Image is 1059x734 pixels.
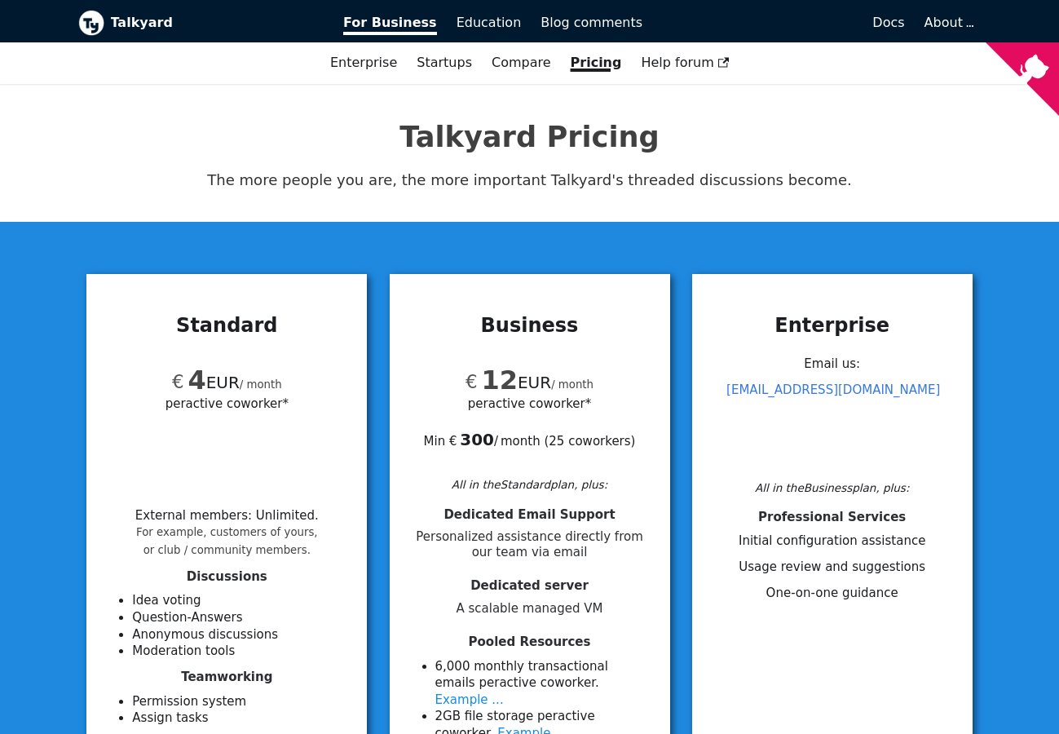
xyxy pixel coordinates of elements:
[78,168,982,192] p: The more people you are, the more important Talkyard's threaded discussions become.
[135,508,319,557] li: External members : Unlimited .
[551,378,593,391] small: / month
[652,9,915,37] a: Docs
[641,55,729,70] span: Help forum
[531,9,652,37] a: Blog comments
[111,12,321,33] b: Talkyard
[466,373,551,392] span: EUR
[132,592,347,609] li: Idea voting
[78,10,321,36] a: Talkyard logoTalkyard
[409,635,651,650] h4: Pooled Resources
[409,313,651,338] h3: Business
[712,510,953,525] h4: Professional Services
[409,413,651,450] div: Min € / month ( 25 coworkers )
[712,313,953,338] h3: Enterprise
[106,313,347,338] h3: Standard
[712,585,953,602] li: One-on-one guidance
[136,526,318,556] small: For example, customers of yours, or club / community members.
[132,710,347,727] li: Assign tasks
[132,609,347,626] li: Question-Answers
[435,692,504,707] a: Example ...
[132,693,347,710] li: Permission system
[188,365,205,396] span: 4
[712,351,953,475] div: Email us:
[460,430,494,449] b: 300
[443,507,615,522] span: Dedicated Email Support
[726,382,940,397] a: [EMAIL_ADDRESS][DOMAIN_NAME]
[106,670,347,685] h4: Teamworking
[481,365,518,396] span: 12
[492,55,551,70] a: Compare
[240,378,282,391] small: / month
[409,475,651,493] div: All in the Standard plan, plus:
[435,658,651,709] li: 6 ,000 monthly transactional emails per active coworker .
[457,15,522,30] span: Education
[924,15,972,30] a: About
[132,643,347,660] li: Moderation tools
[132,626,347,643] li: Anonymous discussions
[468,394,591,413] span: per active coworker*
[407,49,482,77] a: Startups
[712,559,953,576] li: Usage review and suggestions
[541,15,642,30] span: Blog comments
[712,533,953,550] li: Initial configuration assistance
[872,15,904,30] span: Docs
[409,529,651,560] span: Personalized assistance directly from our team via email
[561,49,632,77] a: Pricing
[172,373,240,392] span: EUR
[631,49,739,77] a: Help forum
[466,371,478,392] span: €
[470,578,589,593] span: Dedicated server
[78,10,104,36] img: Talkyard logo
[333,9,447,37] a: For Business
[712,479,953,497] div: All in the Business plan, plus:
[343,15,437,35] span: For Business
[172,371,184,392] span: €
[78,119,982,155] h1: Talkyard Pricing
[447,9,532,37] a: Education
[320,49,407,77] a: Enterprise
[106,569,347,585] h4: Discussions
[165,394,289,413] span: per active coworker*
[409,601,651,617] span: A scalable managed VM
